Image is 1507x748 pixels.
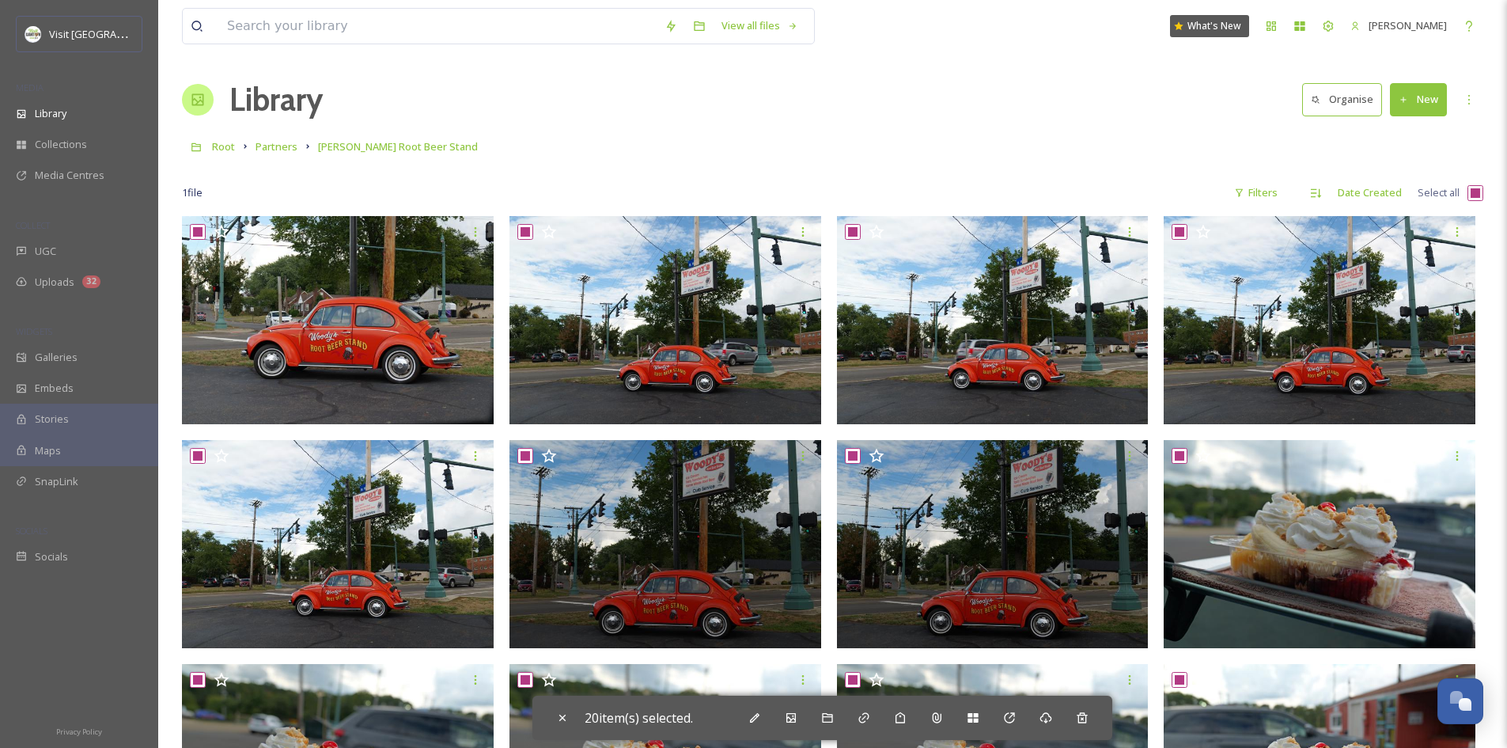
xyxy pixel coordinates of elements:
[1164,216,1475,424] img: P1011784.JPG
[837,440,1149,648] img: P1011785.JPG
[35,549,68,564] span: Socials
[35,381,74,396] span: Embeds
[1226,177,1285,208] div: Filters
[1390,83,1447,116] button: New
[1330,177,1410,208] div: Date Created
[256,137,297,156] a: Partners
[182,185,203,200] span: 1 file
[509,216,821,424] img: P1011782.JPG
[35,350,78,365] span: Galleries
[1369,18,1447,32] span: [PERSON_NAME]
[1342,10,1455,41] a: [PERSON_NAME]
[714,10,806,41] a: View all files
[318,139,478,154] span: [PERSON_NAME] Root Beer Stand
[16,325,52,337] span: WIDGETS
[56,721,102,740] a: Privacy Policy
[35,443,61,458] span: Maps
[212,139,235,154] span: Root
[35,412,69,427] span: Stories
[182,216,494,424] img: P1011780.JPG
[35,244,56,259] span: UGC
[25,26,41,42] img: download.jpeg
[256,139,297,154] span: Partners
[318,137,478,156] a: [PERSON_NAME] Root Beer Stand
[1418,185,1460,200] span: Select all
[212,137,235,156] a: Root
[35,474,78,489] span: SnapLink
[1302,83,1390,116] a: Organise
[82,275,100,288] div: 32
[837,216,1149,424] img: P1011781.JPG
[219,9,657,44] input: Search your library
[1170,15,1249,37] a: What's New
[509,440,821,648] img: P1011786.JPG
[56,727,102,737] span: Privacy Policy
[16,525,47,537] span: SOCIALS
[229,76,323,123] a: Library
[16,82,44,93] span: MEDIA
[182,440,494,648] img: P1011783.JPG
[35,275,74,290] span: Uploads
[1302,83,1382,116] button: Organise
[35,137,87,152] span: Collections
[585,709,693,727] span: 20 item(s) selected.
[35,106,66,121] span: Library
[49,26,172,41] span: Visit [GEOGRAPHIC_DATA]
[1437,678,1483,724] button: Open Chat
[1164,440,1475,648] img: P1011788.JPG
[16,219,50,231] span: COLLECT
[35,168,104,183] span: Media Centres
